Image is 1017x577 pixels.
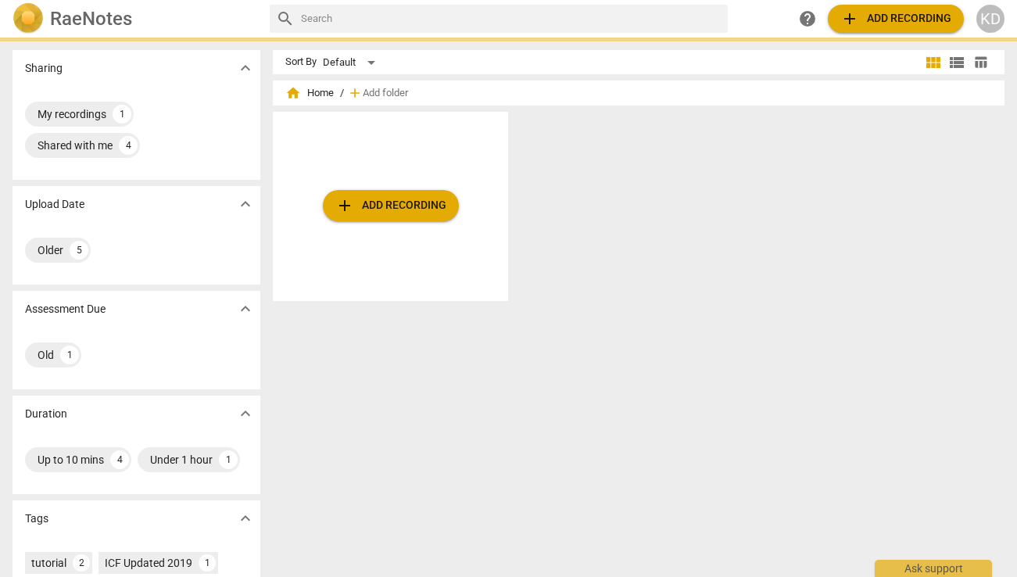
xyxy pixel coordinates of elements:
[13,3,44,34] img: Logo
[60,346,79,364] div: 1
[25,406,67,422] p: Duration
[234,297,257,321] button: Show more
[363,88,408,99] span: Add folder
[973,55,988,70] span: table_chart
[840,9,951,28] span: Add recording
[50,8,132,30] h2: RaeNotes
[285,56,317,68] div: Sort By
[113,105,131,124] div: 1
[347,85,363,101] span: add
[105,555,192,571] div: ICF Updated 2019
[285,85,334,101] span: Home
[70,241,88,260] div: 5
[150,452,213,468] div: Under 1 hour
[976,5,1004,33] button: KD
[945,51,969,74] button: List view
[234,507,257,530] button: Show more
[301,6,722,31] input: Search
[25,196,84,213] p: Upload Date
[25,511,48,527] p: Tags
[323,190,459,221] button: Upload
[234,192,257,216] button: Show more
[828,5,964,33] button: Upload
[38,242,63,258] div: Older
[31,555,66,571] div: tutorial
[285,85,301,101] span: home
[236,195,255,213] span: expand_more
[236,509,255,528] span: expand_more
[922,51,945,74] button: Tile view
[25,301,106,317] p: Assessment Due
[38,452,104,468] div: Up to 10 mins
[110,450,129,469] div: 4
[219,450,238,469] div: 1
[798,9,817,28] span: help
[875,560,992,577] div: Ask support
[25,60,63,77] p: Sharing
[924,53,943,72] span: view_module
[236,299,255,318] span: expand_more
[38,106,106,122] div: My recordings
[199,554,216,572] div: 1
[73,554,90,572] div: 2
[38,347,54,363] div: Old
[236,404,255,423] span: expand_more
[323,50,381,75] div: Default
[340,88,344,99] span: /
[13,3,257,34] a: LogoRaeNotes
[236,59,255,77] span: expand_more
[947,53,966,72] span: view_list
[234,56,257,80] button: Show more
[38,138,113,153] div: Shared with me
[969,51,992,74] button: Table view
[119,136,138,155] div: 4
[276,9,295,28] span: search
[335,196,446,215] span: Add recording
[234,402,257,425] button: Show more
[793,5,822,33] a: Help
[335,196,354,215] span: add
[840,9,859,28] span: add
